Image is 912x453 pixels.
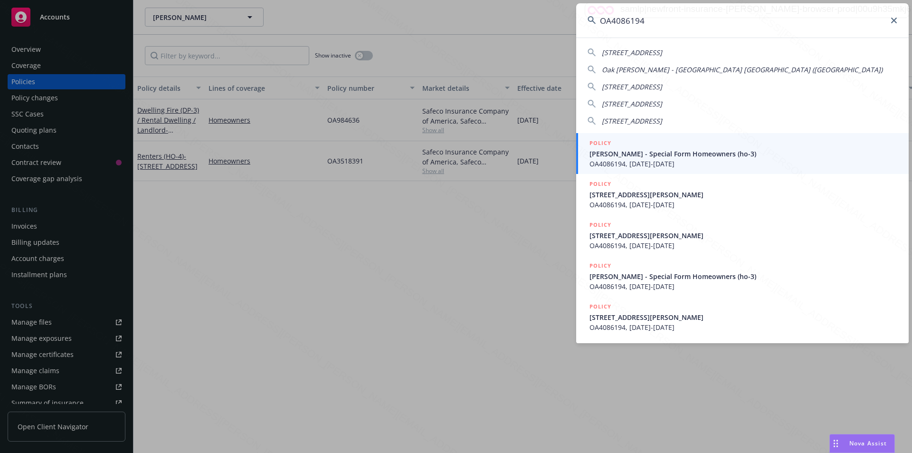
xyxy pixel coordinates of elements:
[602,82,662,91] span: [STREET_ADDRESS]
[849,439,887,447] span: Nova Assist
[589,261,611,270] h5: POLICY
[589,241,897,251] span: OA4086194, [DATE]-[DATE]
[589,271,897,281] span: [PERSON_NAME] - Special Form Homeowners (ho-3)
[602,65,883,74] span: Oak [PERSON_NAME] - [GEOGRAPHIC_DATA] [GEOGRAPHIC_DATA] ([GEOGRAPHIC_DATA])
[589,179,611,189] h5: POLICY
[576,3,909,38] input: Search...
[829,434,895,453] button: Nova Assist
[602,116,662,125] span: [STREET_ADDRESS]
[589,138,611,148] h5: POLICY
[589,281,897,291] span: OA4086194, [DATE]-[DATE]
[576,297,909,337] a: POLICY[STREET_ADDRESS][PERSON_NAME]OA4086194, [DATE]-[DATE]
[576,174,909,215] a: POLICY[STREET_ADDRESS][PERSON_NAME]OA4086194, [DATE]-[DATE]
[602,48,662,57] span: [STREET_ADDRESS]
[576,256,909,297] a: POLICY[PERSON_NAME] - Special Form Homeowners (ho-3)OA4086194, [DATE]-[DATE]
[589,200,897,210] span: OA4086194, [DATE]-[DATE]
[589,220,611,230] h5: POLICY
[589,302,611,311] h5: POLICY
[830,434,842,453] div: Drag to move
[576,133,909,174] a: POLICY[PERSON_NAME] - Special Form Homeowners (ho-3)OA4086194, [DATE]-[DATE]
[589,322,897,332] span: OA4086194, [DATE]-[DATE]
[589,231,897,241] span: [STREET_ADDRESS][PERSON_NAME]
[576,215,909,256] a: POLICY[STREET_ADDRESS][PERSON_NAME]OA4086194, [DATE]-[DATE]
[589,312,897,322] span: [STREET_ADDRESS][PERSON_NAME]
[589,190,897,200] span: [STREET_ADDRESS][PERSON_NAME]
[589,159,897,169] span: OA4086194, [DATE]-[DATE]
[602,99,662,108] span: [STREET_ADDRESS]
[589,149,897,159] span: [PERSON_NAME] - Special Form Homeowners (ho-3)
